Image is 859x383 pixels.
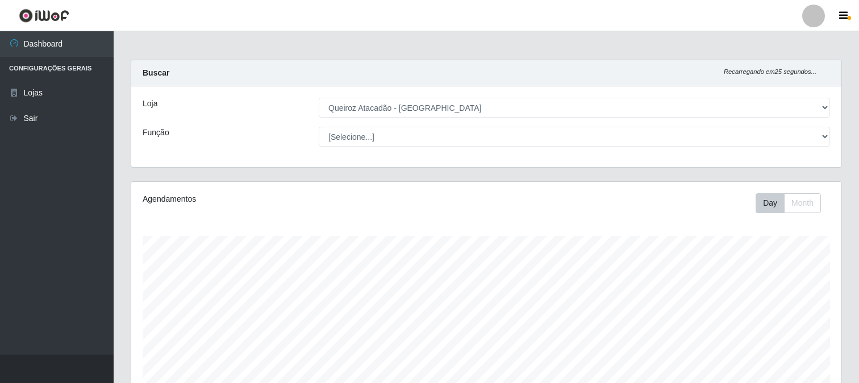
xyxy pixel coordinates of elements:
label: Função [143,127,169,139]
button: Month [784,193,821,213]
div: First group [756,193,821,213]
i: Recarregando em 25 segundos... [724,68,816,75]
button: Day [756,193,785,213]
label: Loja [143,98,157,110]
img: CoreUI Logo [19,9,69,23]
strong: Buscar [143,68,169,77]
div: Agendamentos [143,193,419,205]
div: Toolbar with button groups [756,193,830,213]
